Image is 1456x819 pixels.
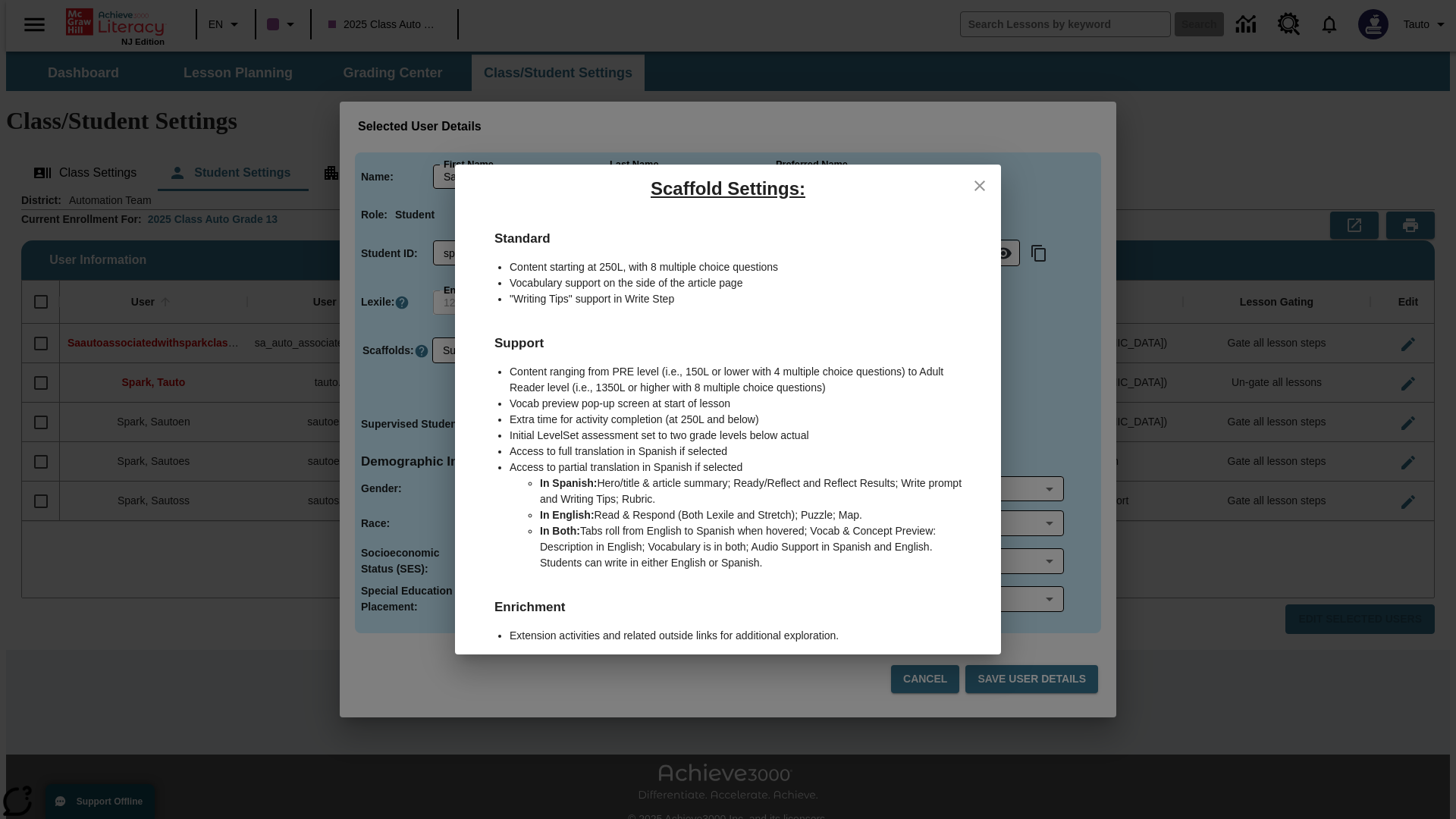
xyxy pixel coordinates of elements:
[479,318,977,353] h6: Support
[510,628,977,644] li: Extension activities and related outside links for additional exploration.
[510,460,977,475] li: Access to partial translation in Spanish if selected
[510,291,977,307] li: "Writing Tips" support in Write Step
[510,428,977,444] li: Initial LevelSet assessment set to two grade levels below actual
[510,396,977,412] li: Vocab preview pop-up screen at start of lesson
[540,475,977,507] li: Hero/title & article summary; Ready/Reflect and Reflect Results; Write prompt and Writing Tips; R...
[965,171,995,201] button: close
[479,582,977,617] h6: Enrichment
[540,523,977,571] li: Tabs roll from English to Spanish when hovered; Vocab & Concept Preview: Description in English; ...
[455,165,1001,213] h5: Scaffold Settings:
[540,477,597,489] b: In Spanish:
[540,507,977,523] li: Read & Respond (Both Lexile and Stretch); Puzzle; Map.
[510,275,977,291] li: Vocabulary support on the side of the article page
[540,509,595,521] b: In English:
[510,364,977,396] li: Content ranging from PRE level (i.e., 150L or lower with 4 multiple choice questions) to Adult Re...
[479,213,977,249] h6: Standard
[540,525,580,537] b: In Both:
[510,444,977,460] li: Access to full translation in Spanish if selected
[510,259,977,275] li: Content starting at 250L, with 8 multiple choice questions
[510,412,977,428] li: Extra time for activity completion (at 250L and below)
